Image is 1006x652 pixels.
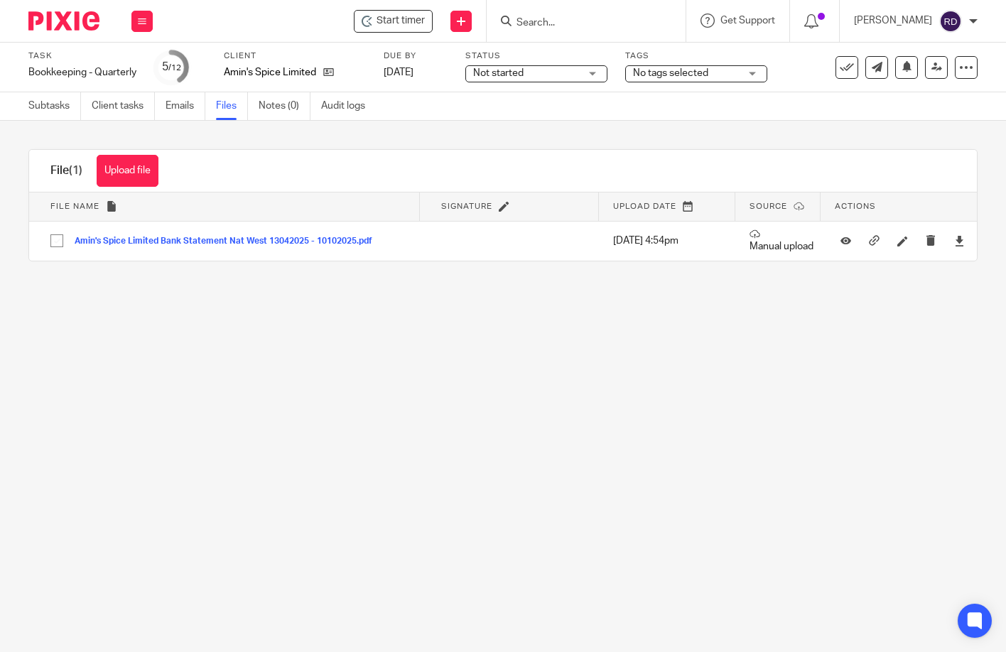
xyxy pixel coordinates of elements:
[954,234,965,248] a: Download
[50,202,99,210] span: File name
[515,17,643,30] input: Search
[854,13,932,28] p: [PERSON_NAME]
[354,10,433,33] div: Amin's Spice Limited - Bookkeeping - Quarterly
[633,68,708,78] span: No tags selected
[28,65,136,80] div: Bookkeeping - Quarterly
[321,92,376,120] a: Audit logs
[92,92,155,120] a: Client tasks
[28,11,99,31] img: Pixie
[224,50,366,62] label: Client
[465,50,607,62] label: Status
[613,234,728,248] p: [DATE] 4:54pm
[441,202,492,210] span: Signature
[50,163,82,178] h1: File
[384,50,448,62] label: Due by
[216,92,248,120] a: Files
[384,67,413,77] span: [DATE]
[625,50,767,62] label: Tags
[473,68,524,78] span: Not started
[28,92,81,120] a: Subtasks
[720,16,775,26] span: Get Support
[613,202,676,210] span: Upload date
[97,155,158,187] button: Upload file
[377,13,425,28] span: Start timer
[750,202,787,210] span: Source
[835,202,876,210] span: Actions
[224,65,316,80] p: Amin's Spice Limited
[259,92,310,120] a: Notes (0)
[75,237,383,246] button: Amin's Spice Limited Bank Statement Nat West 13042025 - 10102025.pdf
[168,64,181,72] small: /12
[162,59,181,75] div: 5
[166,92,205,120] a: Emails
[69,165,82,176] span: (1)
[750,229,813,254] p: Manual upload
[43,227,70,254] input: Select
[28,50,136,62] label: Task
[939,10,962,33] img: svg%3E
